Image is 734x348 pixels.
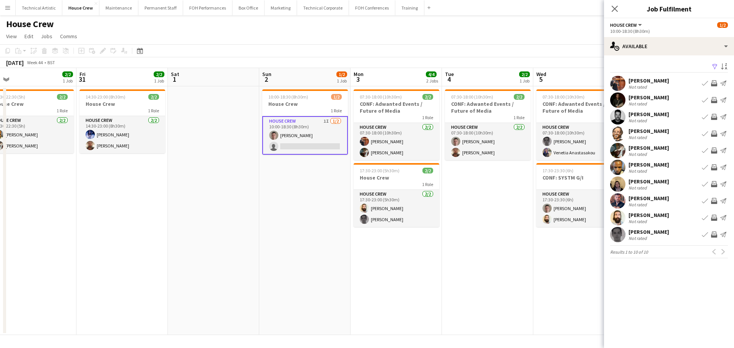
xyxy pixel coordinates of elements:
span: 4/4 [426,71,437,77]
h1: House Crew [6,18,54,30]
div: [PERSON_NAME] [628,111,669,118]
div: 1 Job [154,78,164,84]
div: 1 Job [520,78,529,84]
app-job-card: 10:00-18:30 (8h30m)1/2House Crew1 RoleHouse Crew1I1/210:00-18:30 (8h30m)[PERSON_NAME] [262,89,348,155]
div: 07:30-18:00 (10h30m)2/2CONF: Adwanted Events / Future of Media1 RoleHouse Crew2/207:30-18:00 (10h... [536,89,622,160]
h3: House Crew [262,100,348,107]
div: Not rated [628,219,648,224]
h3: House Crew [80,100,165,107]
span: 2/2 [62,71,73,77]
div: [PERSON_NAME] [628,228,669,235]
span: Edit [24,33,33,40]
h3: CONF: Adwanted Events / Future of Media [354,100,439,114]
a: View [3,31,20,41]
span: 2/2 [57,94,68,100]
h3: House Crew [354,174,439,181]
span: 2/2 [519,71,530,77]
div: [PERSON_NAME] [628,128,669,134]
div: Available [604,37,734,55]
div: [PERSON_NAME] [628,178,669,185]
span: 1 Role [331,108,342,113]
app-card-role: House Crew2/217:30-23:30 (6h)[PERSON_NAME][PERSON_NAME] [536,190,622,227]
button: Marketing [265,0,297,15]
div: [PERSON_NAME] [628,94,669,101]
a: Comms [57,31,80,41]
div: 14:30-23:00 (8h30m)2/2House Crew1 RoleHouse Crew2/214:30-23:00 (8h30m)[PERSON_NAME][PERSON_NAME] [80,89,165,153]
app-card-role: House Crew2/214:30-23:00 (8h30m)[PERSON_NAME][PERSON_NAME] [80,116,165,153]
div: Not rated [628,118,648,123]
span: 1 Role [148,108,159,113]
app-card-role: House Crew1I1/210:00-18:30 (8h30m)[PERSON_NAME] [262,116,348,155]
span: 07:30-18:00 (10h30m) [542,94,585,100]
button: Technical Corporate [297,0,349,15]
span: Jobs [41,33,52,40]
span: 2/2 [154,71,164,77]
span: Mon [354,71,364,78]
button: Training [395,0,424,15]
div: 1 Job [63,78,73,84]
button: Box Office [232,0,265,15]
span: Results 1 to 10 of 10 [610,249,648,255]
div: Not rated [628,101,648,107]
span: 1 [170,75,179,84]
span: 1/2 [331,94,342,100]
span: 07:30-18:00 (10h30m) [360,94,402,100]
span: 17:30-23:30 (6h) [542,168,573,173]
div: [PERSON_NAME] [628,77,669,84]
div: Not rated [628,134,648,140]
div: Not rated [628,185,648,191]
button: Technical Artistic [16,0,62,15]
h3: Job Fulfilment [604,4,734,14]
div: 10:00-18:30 (8h30m) [610,28,728,34]
app-job-card: 07:30-18:00 (10h30m)2/2CONF: Adwanted Events / Future of Media1 RoleHouse Crew2/207:30-18:00 (10h... [354,89,439,160]
span: 07:30-18:00 (10h30m) [451,94,493,100]
app-job-card: 17:30-23:30 (6h)2/2CONF: SYSTM G/I1 RoleHouse Crew2/217:30-23:30 (6h)[PERSON_NAME][PERSON_NAME] [536,163,622,227]
button: Permanent Staff [138,0,183,15]
span: Tue [445,71,454,78]
span: Fri [80,71,86,78]
span: 2/2 [514,94,525,100]
div: [DATE] [6,59,24,66]
div: BST [47,60,55,65]
span: 1/2 [717,22,728,28]
h3: CONF: SYSTM G/I [536,174,622,181]
h3: CONF: Adwanted Events / Future of Media [536,100,622,114]
app-card-role: House Crew2/207:30-18:00 (10h30m)[PERSON_NAME]Venetia Anastasakou [536,123,622,160]
button: FOH Conferences [349,0,395,15]
span: 4 [444,75,454,84]
div: 1 Job [337,78,347,84]
div: [PERSON_NAME] [628,161,669,168]
span: 1 Role [422,115,433,120]
span: 1 Role [422,181,433,187]
span: Week 44 [25,60,44,65]
span: Comms [60,33,77,40]
div: 2 Jobs [426,78,438,84]
button: FOH Performances [183,0,232,15]
span: 1 Role [513,115,525,120]
span: 3 [352,75,364,84]
div: Not rated [628,235,648,241]
span: 2 [261,75,271,84]
span: 5 [535,75,546,84]
span: Sat [171,71,179,78]
div: Not rated [628,202,648,207]
app-job-card: 17:30-23:00 (5h30m)2/2House Crew1 RoleHouse Crew2/217:30-23:00 (5h30m)[PERSON_NAME][PERSON_NAME] [354,163,439,227]
div: Not rated [628,168,648,174]
div: Not rated [628,151,648,157]
a: Jobs [38,31,55,41]
div: [PERSON_NAME] [628,212,669,219]
button: House Crew [62,0,99,15]
a: Edit [21,31,36,41]
h3: CONF: Adwanted Events / Future of Media [445,100,531,114]
span: Wed [536,71,546,78]
span: 1/2 [336,71,347,77]
span: View [6,33,17,40]
span: 10:00-18:30 (8h30m) [268,94,308,100]
span: 31 [78,75,86,84]
button: House Crew [610,22,643,28]
app-job-card: 07:30-18:00 (10h30m)2/2CONF: Adwanted Events / Future of Media1 RoleHouse Crew2/207:30-18:00 (10h... [445,89,531,160]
